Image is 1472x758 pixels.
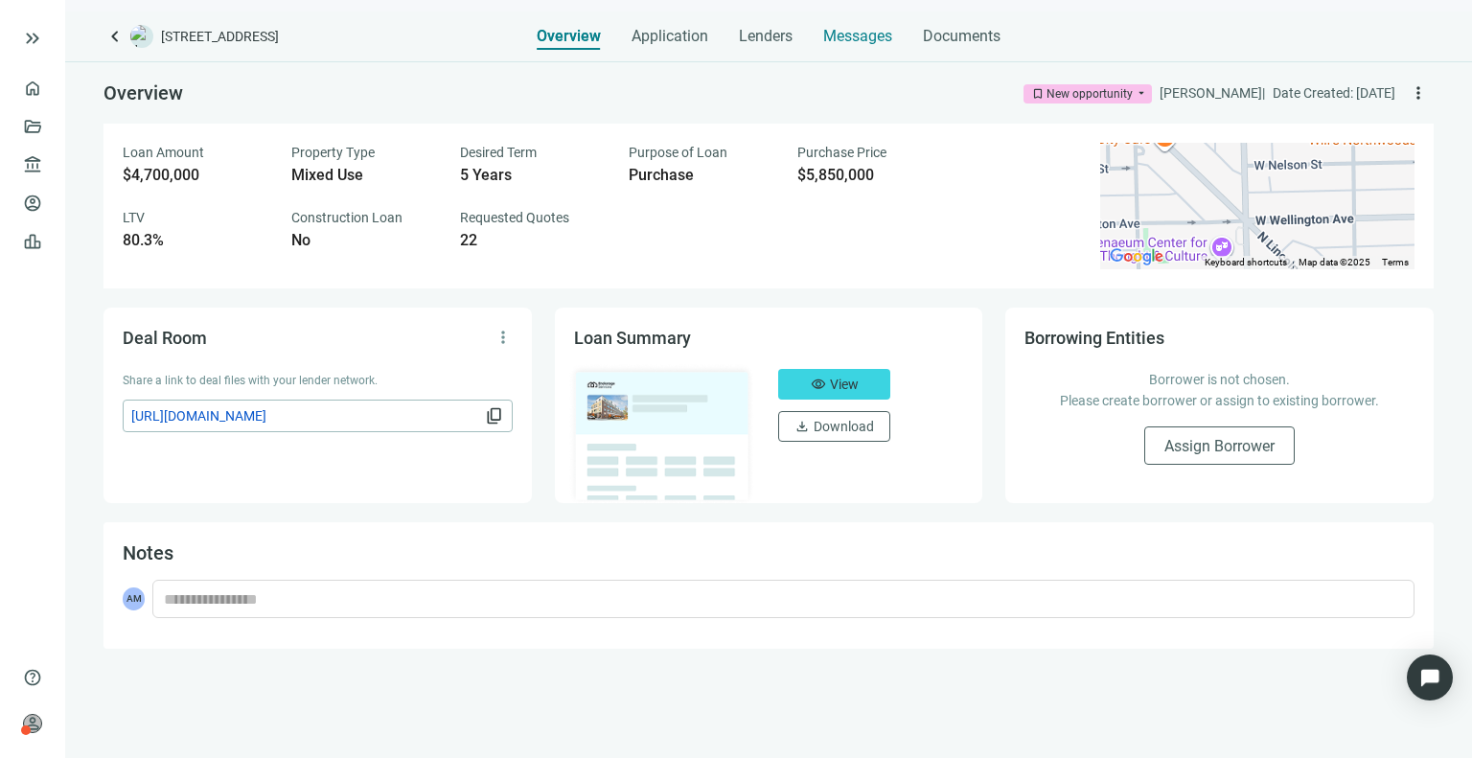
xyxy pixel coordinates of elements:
span: Desired Term [460,145,537,160]
span: Download [814,419,874,434]
a: keyboard_arrow_left [103,25,126,48]
p: Please create borrower or assign to existing borrower. [1044,390,1395,411]
button: downloadDownload [778,411,890,442]
div: $4,700,000 [123,166,268,185]
span: [STREET_ADDRESS] [161,27,279,46]
img: deal-logo [130,25,153,48]
span: content_copy [485,406,504,425]
div: Mixed Use [291,166,437,185]
button: keyboard_double_arrow_right [21,27,44,50]
span: Loan Summary [574,328,691,348]
div: No [291,231,437,250]
img: dealOverviewImg [568,363,756,505]
span: visibility [811,377,826,392]
span: View [830,377,859,392]
div: New opportunity [1046,84,1133,103]
span: Purchase Price [797,145,886,160]
span: Loan Amount [123,145,204,160]
span: download [794,419,810,434]
span: Map data ©2025 [1299,257,1370,267]
span: Assign Borrower [1164,437,1275,455]
span: Deal Room [123,328,207,348]
div: Open Intercom Messenger [1407,655,1453,701]
button: visibilityView [778,369,890,400]
span: Property Type [291,145,375,160]
div: 80.3% [123,231,268,250]
span: Overview [103,81,183,104]
div: [PERSON_NAME] | [1160,82,1265,103]
span: Application [632,27,708,46]
div: Purchase [629,166,774,185]
span: AM [123,587,145,610]
span: [URL][DOMAIN_NAME] [131,405,481,426]
span: Messages [823,27,892,45]
img: Google [1105,244,1168,269]
div: Date Created: [DATE] [1273,82,1395,103]
span: Construction Loan [291,210,402,225]
button: Assign Borrower [1144,426,1295,465]
span: bookmark [1031,87,1045,101]
span: more_vert [494,328,513,347]
span: Notes [123,541,173,564]
span: Requested Quotes [460,210,569,225]
span: Purpose of Loan [629,145,727,160]
span: Overview [537,27,601,46]
span: Lenders [739,27,793,46]
span: more_vert [1409,83,1428,103]
div: 5 Years [460,166,606,185]
a: Open this area in Google Maps (opens a new window) [1105,244,1168,269]
p: Borrower is not chosen. [1044,369,1395,390]
button: more_vert [488,322,518,353]
button: Keyboard shortcuts [1205,256,1287,269]
span: person [23,714,42,733]
a: Terms (opens in new tab) [1382,257,1409,267]
span: Borrowing Entities [1024,328,1164,348]
div: 22 [460,231,606,250]
button: more_vert [1403,78,1434,108]
span: LTV [123,210,145,225]
span: account_balance [23,155,36,174]
span: Documents [923,27,1000,46]
div: $5,850,000 [797,166,943,185]
span: Share a link to deal files with your lender network. [123,374,378,387]
span: help [23,668,42,687]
